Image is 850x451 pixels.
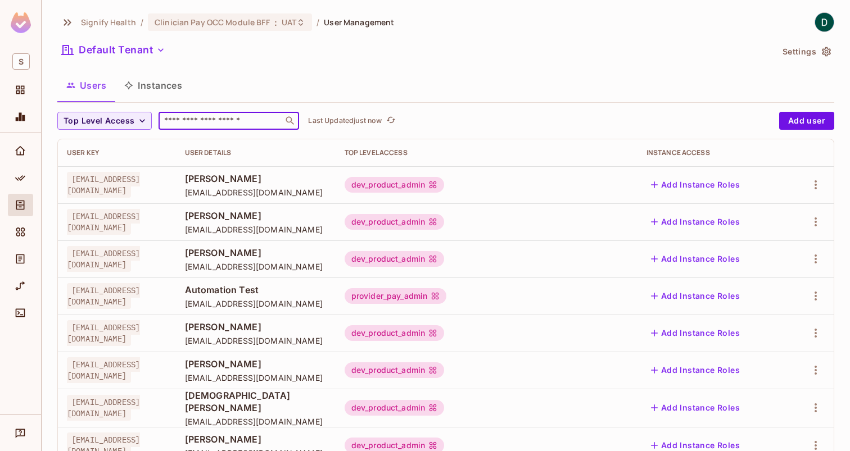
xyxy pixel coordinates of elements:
div: dev_product_admin [345,251,445,267]
span: [EMAIL_ADDRESS][DOMAIN_NAME] [185,261,327,272]
span: [DEMOGRAPHIC_DATA][PERSON_NAME] [185,389,327,414]
button: Add Instance Roles [646,399,744,417]
button: refresh [384,114,397,127]
div: Help & Updates [8,422,33,444]
div: URL Mapping [8,275,33,297]
span: Top Level Access [64,114,134,128]
span: [EMAIL_ADDRESS][DOMAIN_NAME] [67,357,140,383]
div: Elements [8,221,33,243]
span: Click to refresh data [382,114,397,127]
span: [PERSON_NAME] [185,209,327,222]
button: Add user [779,112,834,130]
div: Home [8,140,33,162]
span: refresh [386,115,396,126]
div: User Details [185,148,327,157]
img: Dylan Gillespie [815,13,834,31]
p: Last Updated just now [308,116,382,125]
span: S [12,53,30,70]
span: [PERSON_NAME] [185,172,327,185]
span: [PERSON_NAME] [185,321,327,333]
button: Add Instance Roles [646,213,744,231]
span: [PERSON_NAME] [185,247,327,259]
span: [EMAIL_ADDRESS][DOMAIN_NAME] [185,187,327,198]
span: the active workspace [81,17,136,28]
div: dev_product_admin [345,325,445,341]
span: Clinician Pay OCC Module BFF [155,17,270,28]
span: [EMAIL_ADDRESS][DOMAIN_NAME] [67,283,140,309]
li: / [317,17,319,28]
div: dev_product_admin [345,362,445,378]
div: dev_product_admin [345,400,445,416]
div: Workspace: Signify Health [8,49,33,74]
span: [PERSON_NAME] [185,358,327,370]
div: Directory [8,194,33,216]
button: Settings [778,43,834,61]
button: Add Instance Roles [646,250,744,268]
span: Automation Test [185,284,327,296]
span: [EMAIL_ADDRESS][DOMAIN_NAME] [67,395,140,421]
span: [EMAIL_ADDRESS][DOMAIN_NAME] [185,224,327,235]
button: Add Instance Roles [646,324,744,342]
span: User Management [324,17,394,28]
span: : [274,18,278,27]
div: dev_product_admin [345,214,445,230]
span: [EMAIL_ADDRESS][DOMAIN_NAME] [67,320,140,346]
span: [EMAIL_ADDRESS][DOMAIN_NAME] [67,209,140,235]
span: [PERSON_NAME] [185,433,327,445]
div: Monitoring [8,106,33,128]
span: [EMAIL_ADDRESS][DOMAIN_NAME] [185,416,327,427]
div: Policy [8,167,33,189]
button: Instances [115,71,191,99]
img: SReyMgAAAABJRU5ErkJggg== [11,12,31,33]
div: Instance Access [646,148,779,157]
span: [EMAIL_ADDRESS][DOMAIN_NAME] [185,372,327,383]
div: provider_pay_admin [345,288,447,304]
div: Top Level Access [345,148,629,157]
div: Connect [8,302,33,324]
span: UAT [282,17,296,28]
span: [EMAIL_ADDRESS][DOMAIN_NAME] [67,172,140,198]
span: [EMAIL_ADDRESS][DOMAIN_NAME] [185,298,327,309]
button: Add Instance Roles [646,361,744,379]
span: [EMAIL_ADDRESS][DOMAIN_NAME] [185,335,327,346]
button: Default Tenant [57,41,170,59]
button: Add Instance Roles [646,287,744,305]
div: dev_product_admin [345,177,445,193]
button: Top Level Access [57,112,152,130]
button: Add Instance Roles [646,176,744,194]
button: Users [57,71,115,99]
span: [EMAIL_ADDRESS][DOMAIN_NAME] [67,246,140,272]
div: Projects [8,79,33,101]
div: Audit Log [8,248,33,270]
li: / [141,17,143,28]
div: User Key [67,148,167,157]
